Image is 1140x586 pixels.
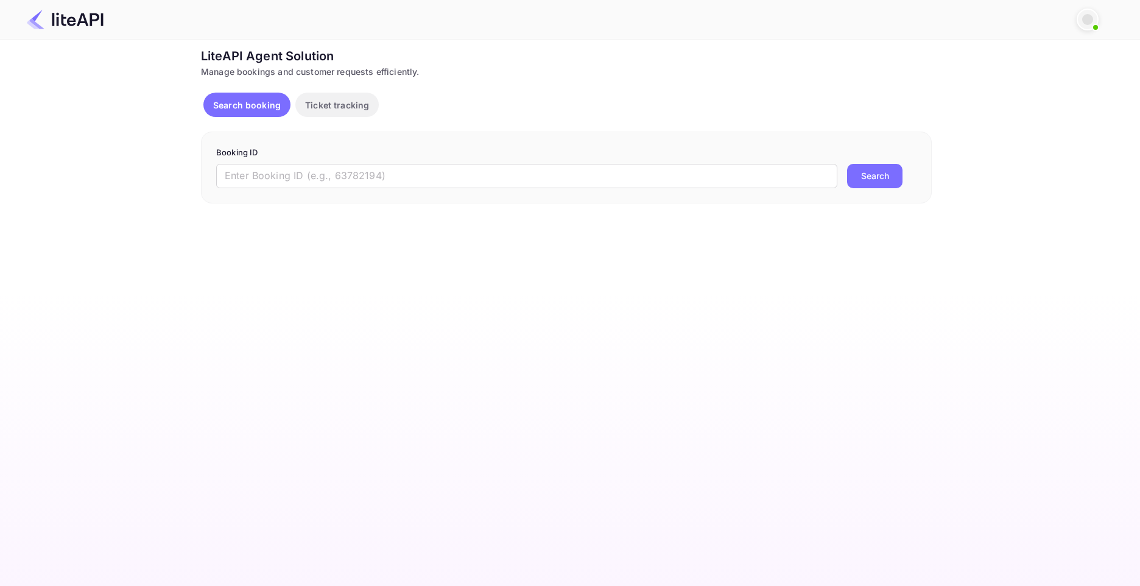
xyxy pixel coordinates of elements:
button: Search [847,164,902,188]
div: Manage bookings and customer requests efficiently. [201,65,932,78]
img: LiteAPI Logo [27,10,104,29]
p: Booking ID [216,147,917,159]
p: Search booking [213,99,281,111]
input: Enter Booking ID (e.g., 63782194) [216,164,837,188]
p: Ticket tracking [305,99,369,111]
div: LiteAPI Agent Solution [201,47,932,65]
